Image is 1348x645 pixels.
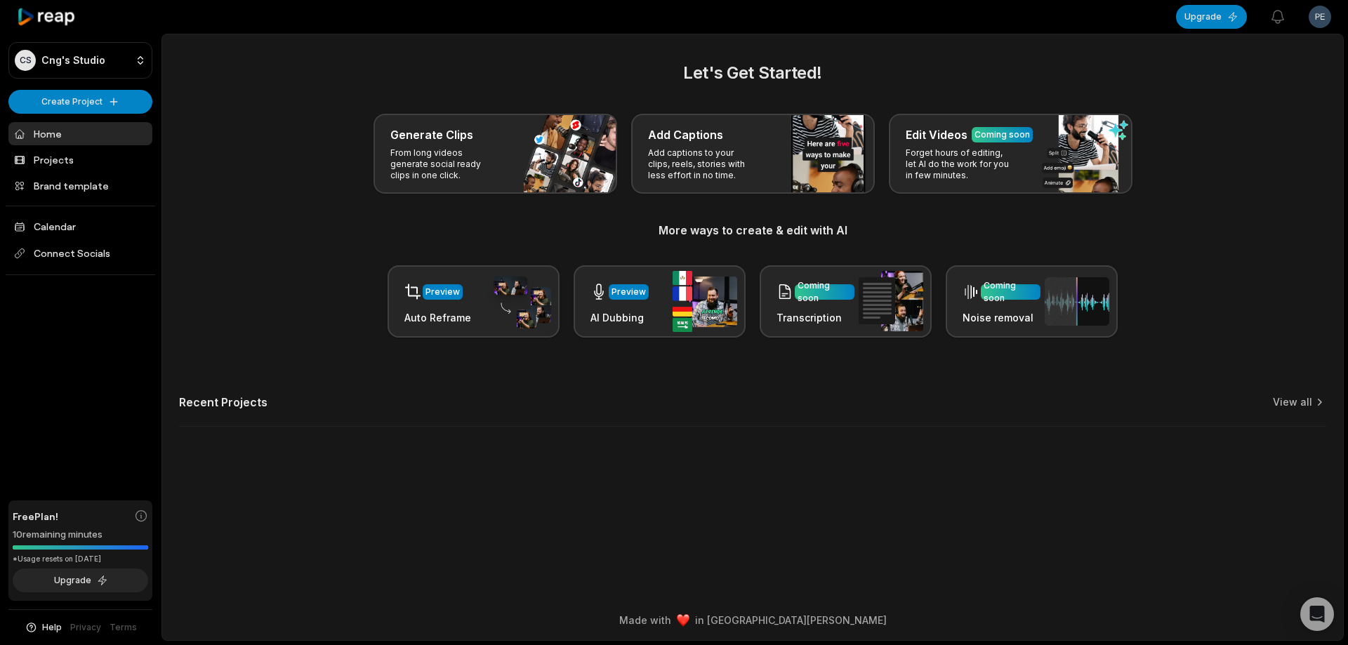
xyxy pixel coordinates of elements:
[1176,5,1247,29] button: Upgrade
[677,614,689,627] img: heart emoji
[390,147,499,181] p: From long videos generate social ready clips in one click.
[70,621,101,634] a: Privacy
[425,286,460,298] div: Preview
[673,271,737,332] img: ai_dubbing.png
[8,148,152,171] a: Projects
[859,271,923,331] img: transcription.png
[13,528,148,542] div: 10 remaining minutes
[8,215,152,238] a: Calendar
[1045,277,1109,326] img: noise_removal.png
[906,126,967,143] h3: Edit Videos
[777,310,854,325] h3: Transcription
[41,54,105,67] p: Cng's Studio
[404,310,471,325] h3: Auto Reframe
[42,621,62,634] span: Help
[1273,395,1312,409] a: View all
[179,60,1326,86] h2: Let's Get Started!
[13,509,58,524] span: Free Plan!
[13,568,148,592] button: Upgrade
[8,122,152,145] a: Home
[8,241,152,266] span: Connect Socials
[25,621,62,634] button: Help
[963,310,1040,325] h3: Noise removal
[487,274,551,329] img: auto_reframe.png
[390,126,473,143] h3: Generate Clips
[612,286,646,298] div: Preview
[175,613,1330,627] div: Made with in [GEOGRAPHIC_DATA][PERSON_NAME]
[179,395,267,409] h2: Recent Projects
[798,279,852,305] div: Coming soon
[8,90,152,114] button: Create Project
[974,128,1030,141] div: Coming soon
[984,279,1038,305] div: Coming soon
[13,554,148,564] div: *Usage resets on [DATE]
[179,222,1326,239] h3: More ways to create & edit with AI
[906,147,1015,181] p: Forget hours of editing, let AI do the work for you in few minutes.
[648,126,723,143] h3: Add Captions
[110,621,137,634] a: Terms
[648,147,757,181] p: Add captions to your clips, reels, stories with less effort in no time.
[1300,597,1334,631] div: Open Intercom Messenger
[590,310,649,325] h3: AI Dubbing
[15,50,36,71] div: CS
[8,174,152,197] a: Brand template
